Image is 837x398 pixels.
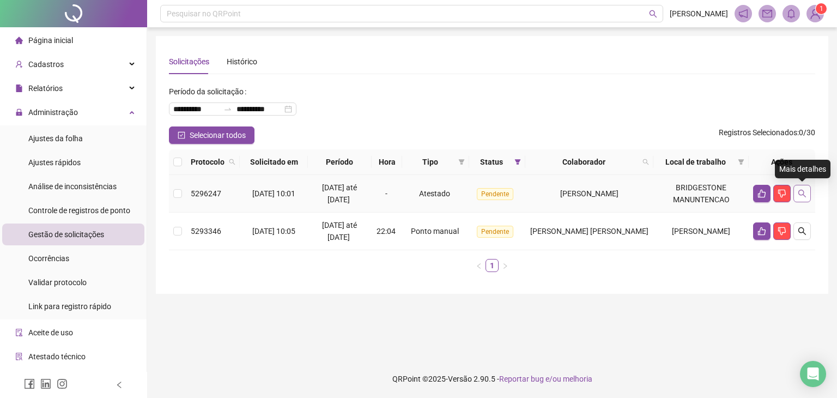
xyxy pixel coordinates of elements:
span: Análise de inconsistências [28,182,117,191]
div: Solicitações [169,56,209,68]
span: left [476,263,482,269]
span: Pendente [477,226,513,238]
span: filter [514,159,521,165]
span: Link para registro rápido [28,302,111,311]
span: search [798,227,806,236]
a: 1 [486,260,498,272]
span: 5296247 [191,189,221,198]
span: audit [15,329,23,336]
span: facebook [24,378,35,389]
th: Hora [372,149,402,175]
div: Histórico [227,56,257,68]
div: Ações [753,156,811,168]
span: bell [786,9,796,19]
span: Pendente [477,188,513,200]
span: [DATE] até [DATE] [322,183,357,204]
span: [DATE] até [DATE] [322,221,357,242]
li: Próxima página [499,259,512,272]
span: 5293346 [191,227,221,236]
div: Open Intercom Messenger [800,361,826,387]
span: file [15,85,23,92]
span: Local de trabalho [658,156,733,168]
th: Solicitado em [240,149,308,175]
span: Reportar bug e/ou melhoria [499,375,592,383]
span: [PERSON_NAME] [670,8,728,20]
span: to [223,105,232,113]
span: Página inicial [28,36,73,45]
span: 1 [820,5,823,13]
span: [PERSON_NAME] [560,189,618,198]
span: dislike [778,189,786,198]
span: Protocolo [191,156,225,168]
th: Período [308,149,372,175]
span: mail [762,9,772,19]
span: [PERSON_NAME] [PERSON_NAME] [530,227,648,236]
label: Período da solicitação [169,83,251,100]
span: : 0 / 30 [719,126,815,144]
span: filter [512,154,523,170]
span: search [640,154,651,170]
span: filter [736,154,747,170]
span: search [227,154,238,170]
span: Versão [448,375,472,383]
span: Atestado [419,189,450,198]
span: Ocorrências [28,254,69,263]
span: solution [15,353,23,360]
span: Cadastros [28,60,64,69]
span: search [798,189,806,198]
span: - [385,189,387,198]
span: lock [15,108,23,116]
span: Status [474,156,511,168]
span: Validar protocolo [28,278,87,287]
span: Registros Selecionados [719,128,797,137]
span: notification [738,9,748,19]
span: home [15,37,23,44]
td: BRIDGESTONE MANUNTENCAO [653,175,749,213]
button: right [499,259,512,272]
span: [DATE] 10:01 [252,189,295,198]
span: Administração [28,108,78,117]
span: search [229,159,235,165]
span: like [757,189,766,198]
span: Selecionar todos [190,129,246,141]
span: Ponto manual [411,227,459,236]
span: Colaborador [530,156,638,168]
sup: Atualize o seu contato no menu Meus Dados [816,3,827,14]
button: left [472,259,486,272]
span: Atestado técnico [28,352,86,361]
span: search [642,159,649,165]
span: Relatórios [28,84,63,93]
div: Mais detalhes [775,160,830,178]
span: instagram [57,378,68,389]
img: 84905 [807,5,823,22]
button: Selecionar todos [169,126,254,144]
footer: QRPoint © 2025 - 2.90.5 - [147,360,837,398]
span: filter [456,154,467,170]
li: 1 [486,259,499,272]
span: dislike [778,227,786,236]
span: [DATE] 10:05 [252,227,295,236]
span: linkedin [40,378,51,389]
span: left [116,381,123,389]
span: check-square [178,131,185,139]
span: right [502,263,508,269]
span: filter [738,159,744,165]
span: like [757,227,766,236]
span: swap-right [223,105,232,113]
span: Aceite de uso [28,328,73,337]
span: user-add [15,61,23,68]
td: [PERSON_NAME] [653,213,749,250]
span: search [649,10,657,18]
span: Ajustes da folha [28,134,83,143]
span: Controle de registros de ponto [28,206,130,215]
li: Página anterior [472,259,486,272]
span: Tipo [407,156,453,168]
span: Ajustes rápidos [28,158,81,167]
span: filter [458,159,465,165]
span: Gestão de solicitações [28,230,104,239]
span: 22:04 [377,227,396,236]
